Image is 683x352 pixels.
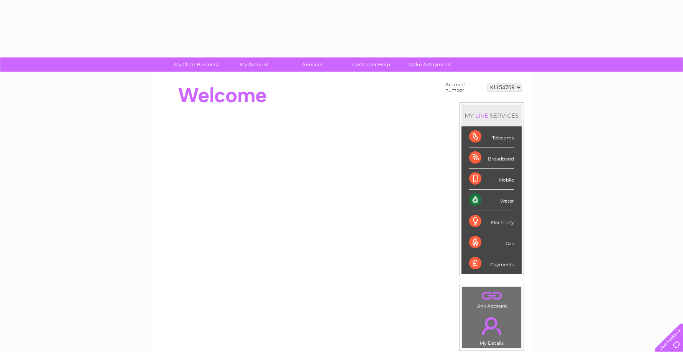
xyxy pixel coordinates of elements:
[464,313,519,339] a: .
[469,232,514,253] div: Gas
[469,147,514,169] div: Broadband
[469,190,514,211] div: Water
[223,57,286,72] a: My Account
[340,57,403,72] a: Customer Help
[474,112,490,119] div: LIVE
[464,289,519,302] a: .
[462,311,521,348] td: My Details
[461,105,522,126] div: MY SERVICES
[398,57,461,72] a: Make A Payment
[469,169,514,190] div: Mobile
[469,126,514,147] div: Telecoms
[469,211,514,232] div: Electricity
[165,57,228,72] a: My Clear Business
[469,253,514,274] div: Payments
[281,57,345,72] a: Services
[462,287,521,311] td: Link Account
[443,80,486,95] td: Account number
